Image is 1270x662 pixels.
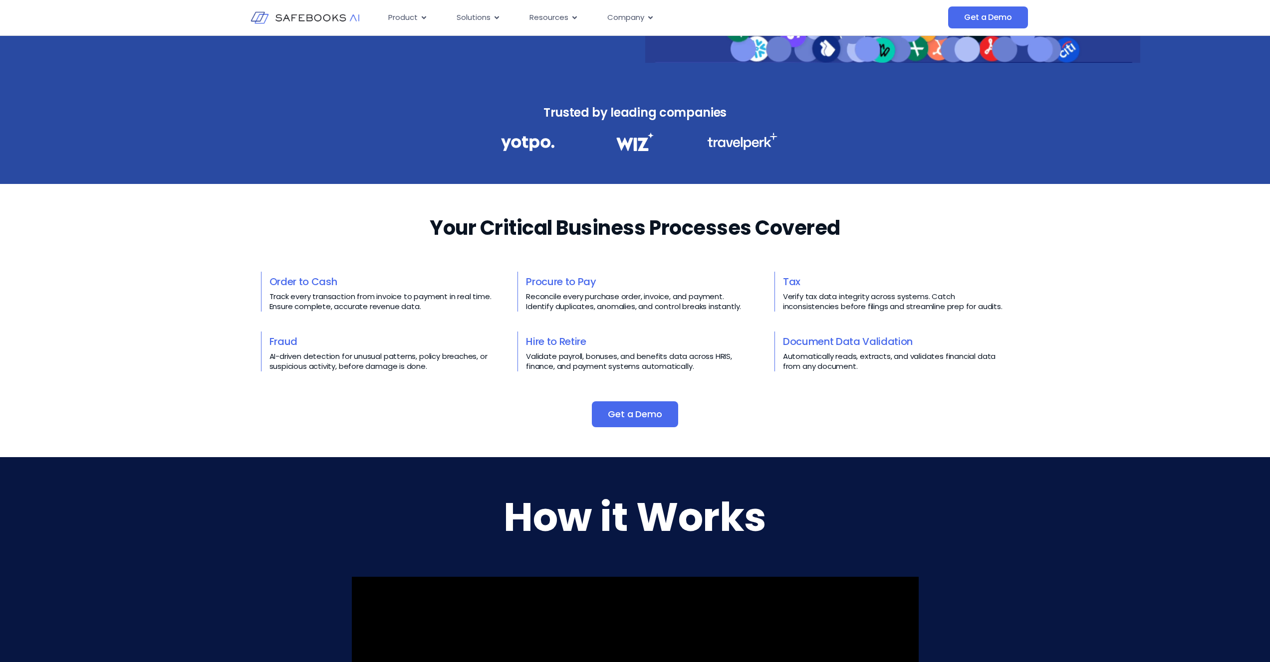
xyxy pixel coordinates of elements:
span: Resources [529,12,568,23]
a: Fraud [269,334,297,348]
div: Menu Toggle [380,8,848,27]
span: Get a Demo [608,409,662,419]
img: Financial Data Governance 1 [501,133,554,154]
a: Tax [783,275,800,289]
a: Order to Cash [269,275,337,289]
p: AI-driven detection for unusual patterns, policy breaches, or suspicious activity, before damage ... [269,351,496,371]
span: Get a Demo [964,12,1012,22]
span: Product [388,12,418,23]
a: Get a Demo [592,401,678,427]
a: Hire to Retire [526,334,586,348]
p: Track every transaction from invoice to payment in real time. Ensure complete, accurate revenue d... [269,292,496,312]
h2: Your Critical Business Processes Covered​​ [430,214,840,242]
p: Verify tax data integrity across systems. Catch inconsistencies before filings and streamline pre... [783,292,1010,312]
p: Validate payroll, bonuses, and benefits data across HRIS, finance, and payment systems automatica... [526,351,753,371]
h3: Trusted by leading companies [479,103,791,123]
img: Financial Data Governance 2 [611,133,658,151]
h2: How it Works [352,503,919,531]
a: Procure to Pay [526,275,596,289]
span: Solutions [457,12,491,23]
span: Company [607,12,644,23]
a: Document Data Validation [783,334,913,348]
nav: Menu [380,8,848,27]
img: Financial Data Governance 3 [707,133,777,150]
p: Automatically reads, extracts, and validates financial data from any document. [783,351,1010,371]
p: Reconcile every purchase order, invoice, and payment. Identify duplicates, anomalies, and control... [526,292,753,312]
a: Get a Demo [948,6,1027,28]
